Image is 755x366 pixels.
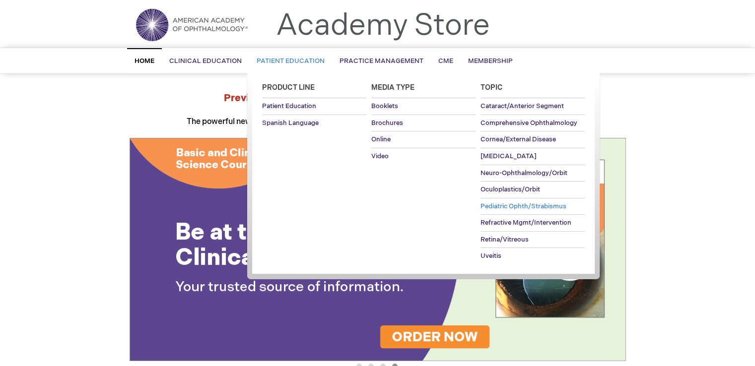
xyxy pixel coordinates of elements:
span: Video [371,152,389,160]
span: Product Line [262,83,315,92]
span: Topic [480,83,503,92]
span: Oculoplastics/Orbit [480,185,540,193]
span: Retina/Vitreous [480,236,529,244]
span: Home [135,57,154,65]
span: CME [438,57,453,65]
span: Patient Education [257,57,325,65]
span: Brochures [371,119,403,127]
span: Booklets [371,102,398,110]
span: Membership [468,57,513,65]
span: Comprehensive Ophthalmology [480,119,577,127]
span: Online [371,135,391,143]
a: Academy Store [276,8,490,44]
span: Neuro-Ophthalmology/Orbit [480,169,567,177]
span: Refractive Mgmt/Intervention [480,219,571,227]
span: [MEDICAL_DATA] [480,152,537,160]
span: Uveitis [480,252,501,260]
span: Practice Management [340,57,423,65]
span: Clinical Education [169,57,242,65]
span: Spanish Language [262,119,319,127]
span: Pediatric Ophth/Strabismus [480,202,566,210]
span: Cataract/Anterior Segment [480,102,564,110]
span: Patient Education [262,102,316,110]
span: Media Type [371,83,414,92]
strong: Preview the at AAO 2025 [224,92,531,104]
span: Cornea/External Disease [480,135,556,143]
